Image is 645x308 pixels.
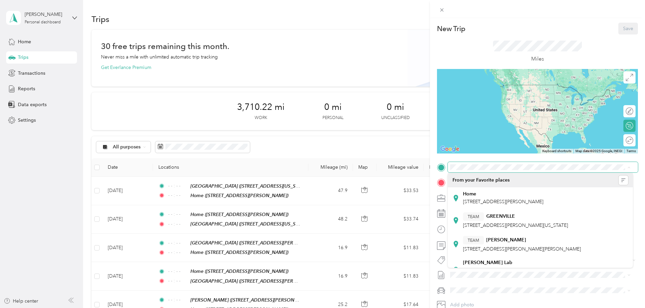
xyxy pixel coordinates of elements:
[439,145,461,153] a: Open this area in Google Maps (opens a new window)
[486,213,515,219] strong: GREENVILLE
[463,236,484,244] button: TEAM
[463,191,476,197] strong: Home
[439,145,461,153] img: Google
[463,212,484,221] button: TEAM
[607,270,645,308] iframe: Everlance-gr Chat Button Frame
[575,149,622,153] span: Map data ©2025 Google, INEGI
[468,237,479,243] span: TEAM
[463,267,614,280] span: [STREET_ADDRESS][US_STATE][PERSON_NAME][PERSON_NAME], [GEOGRAPHIC_DATA], [GEOGRAPHIC_DATA], [GEOG...
[486,237,526,243] strong: [PERSON_NAME]
[463,246,581,252] span: [STREET_ADDRESS][PERSON_NAME][PERSON_NAME]
[542,149,571,153] button: Keyboard shortcuts
[463,199,543,205] span: [STREET_ADDRESS][PERSON_NAME]
[463,222,568,228] span: [STREET_ADDRESS][PERSON_NAME][US_STATE]
[468,213,479,219] span: TEAM
[437,24,465,33] p: New Trip
[453,177,510,183] span: From your Favorite places
[463,260,512,266] strong: [PERSON_NAME] Lab
[531,55,544,63] p: Miles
